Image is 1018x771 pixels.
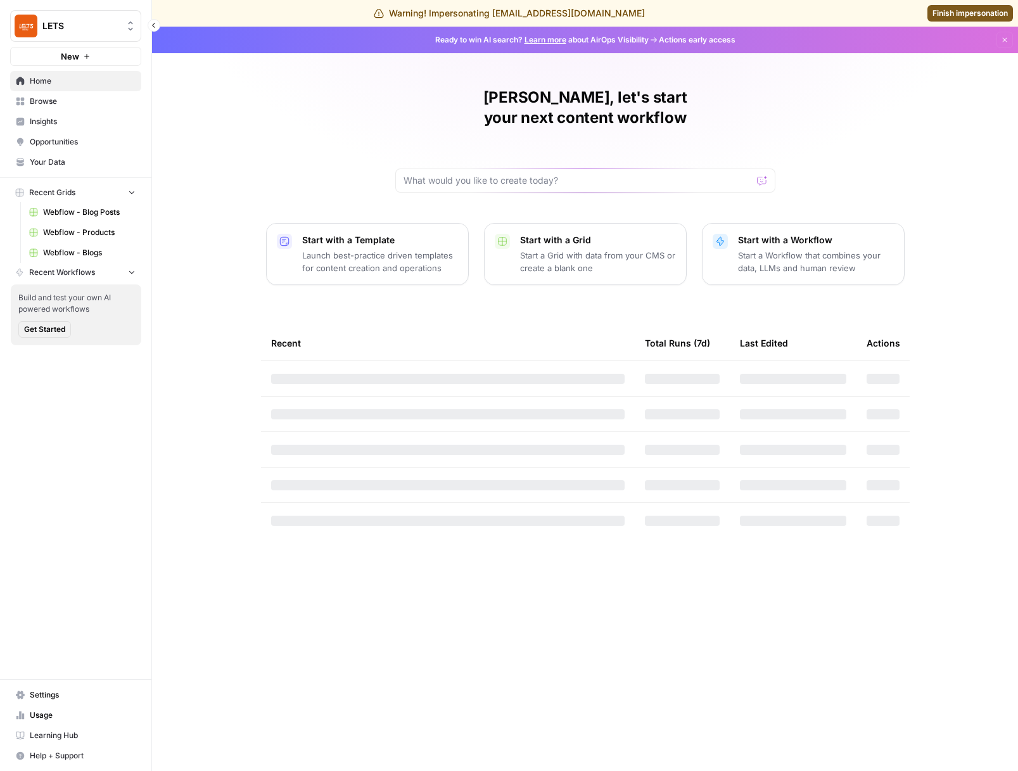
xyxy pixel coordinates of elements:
[18,321,71,338] button: Get Started
[10,725,141,746] a: Learning Hub
[10,132,141,152] a: Opportunities
[61,50,79,63] span: New
[484,223,687,285] button: Start with a GridStart a Grid with data from your CMS or create a blank one
[15,15,37,37] img: LETS Logo
[30,116,136,127] span: Insights
[10,685,141,705] a: Settings
[30,156,136,168] span: Your Data
[927,5,1013,22] a: Finish impersonation
[932,8,1008,19] span: Finish impersonation
[24,324,65,335] span: Get Started
[10,183,141,202] button: Recent Grids
[738,234,894,246] p: Start with a Workflow
[395,87,775,128] h1: [PERSON_NAME], let's start your next content workflow
[43,247,136,258] span: Webflow - Blogs
[435,34,649,46] span: Ready to win AI search? about AirOps Visibility
[10,152,141,172] a: Your Data
[645,326,710,360] div: Total Runs (7d)
[271,326,625,360] div: Recent
[30,96,136,107] span: Browse
[10,705,141,725] a: Usage
[374,7,645,20] div: Warning! Impersonating [EMAIL_ADDRESS][DOMAIN_NAME]
[18,292,134,315] span: Build and test your own AI powered workflows
[702,223,905,285] button: Start with a WorkflowStart a Workflow that combines your data, LLMs and human review
[302,234,458,246] p: Start with a Template
[43,227,136,238] span: Webflow - Products
[30,689,136,701] span: Settings
[30,710,136,721] span: Usage
[10,91,141,112] a: Browse
[525,35,566,44] a: Learn more
[302,249,458,274] p: Launch best-practice driven templates for content creation and operations
[10,112,141,132] a: Insights
[30,75,136,87] span: Home
[10,10,141,42] button: Workspace: LETS
[42,20,119,32] span: LETS
[23,243,141,263] a: Webflow - Blogs
[738,249,894,274] p: Start a Workflow that combines your data, LLMs and human review
[10,71,141,91] a: Home
[43,207,136,218] span: Webflow - Blog Posts
[520,249,676,274] p: Start a Grid with data from your CMS or create a blank one
[266,223,469,285] button: Start with a TemplateLaunch best-practice driven templates for content creation and operations
[659,34,735,46] span: Actions early access
[520,234,676,246] p: Start with a Grid
[23,222,141,243] a: Webflow - Products
[30,730,136,741] span: Learning Hub
[29,267,95,278] span: Recent Workflows
[404,174,752,187] input: What would you like to create today?
[30,136,136,148] span: Opportunities
[867,326,900,360] div: Actions
[740,326,788,360] div: Last Edited
[10,263,141,282] button: Recent Workflows
[23,202,141,222] a: Webflow - Blog Posts
[30,750,136,761] span: Help + Support
[10,746,141,766] button: Help + Support
[29,187,75,198] span: Recent Grids
[10,47,141,66] button: New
